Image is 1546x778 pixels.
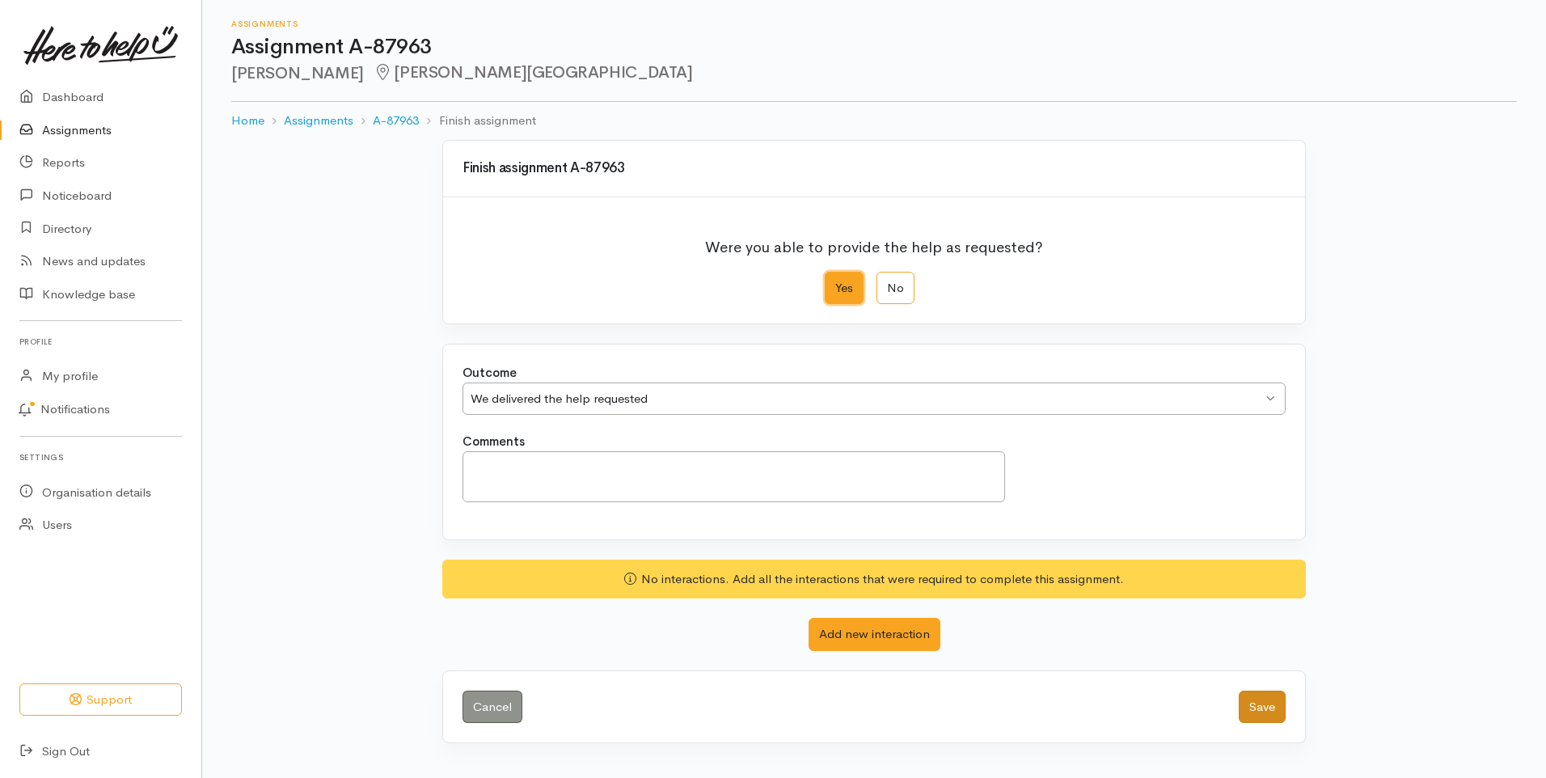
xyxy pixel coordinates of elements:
[19,446,182,468] h6: Settings
[231,36,1517,59] h1: Assignment A-87963
[463,364,517,383] label: Outcome
[19,683,182,717] button: Support
[19,331,182,353] h6: Profile
[471,390,1262,408] div: We delivered the help requested
[231,19,1517,28] h6: Assignments
[231,64,1517,82] h2: [PERSON_NAME]
[419,112,535,130] li: Finish assignment
[284,112,353,130] a: Assignments
[463,161,1286,176] h3: Finish assignment A-87963
[809,618,940,651] button: Add new interaction
[1239,691,1286,724] button: Save
[373,112,419,130] a: A-87963
[876,272,915,305] label: No
[463,691,522,724] a: Cancel
[705,226,1043,259] p: Were you able to provide the help as requested?
[374,62,693,82] span: [PERSON_NAME][GEOGRAPHIC_DATA]
[825,272,864,305] label: Yes
[463,433,525,451] label: Comments
[442,560,1306,599] div: No interactions. Add all the interactions that were required to complete this assignment.
[231,112,264,130] a: Home
[231,102,1517,140] nav: breadcrumb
